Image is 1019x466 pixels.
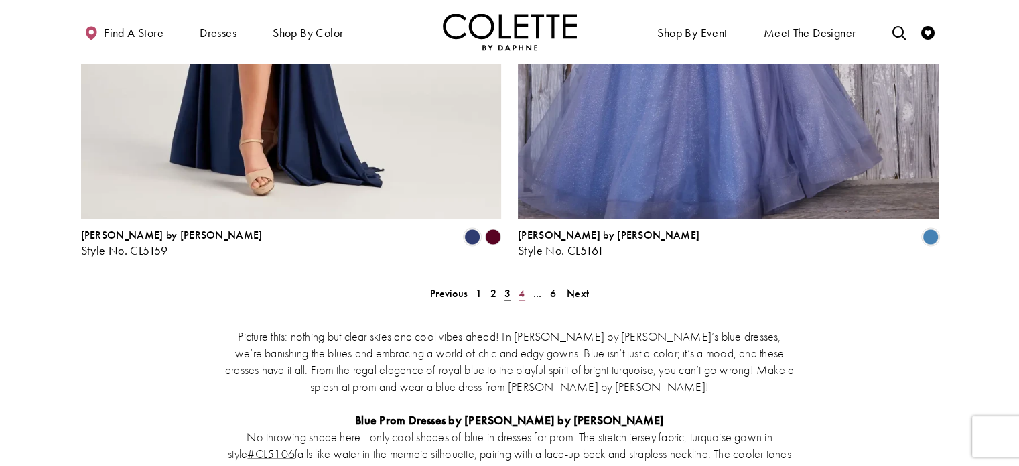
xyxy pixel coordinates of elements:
[515,284,529,303] a: 4
[81,228,263,242] span: [PERSON_NAME] by [PERSON_NAME]
[918,13,938,50] a: Check Wishlist
[529,284,546,303] a: ...
[567,286,589,300] span: Next
[519,286,525,300] span: 4
[654,13,730,50] span: Shop By Event
[430,286,468,300] span: Previous
[355,412,664,428] strong: Blue Prom Dresses by [PERSON_NAME] by [PERSON_NAME]
[760,13,860,50] a: Meet the designer
[504,286,511,300] span: 3
[104,26,163,40] span: Find a store
[247,446,295,461] a: Opens in new tab
[443,13,577,50] img: Colette by Daphne
[549,286,555,300] span: 6
[269,13,346,50] span: Shop by color
[443,13,577,50] a: Visit Home Page
[518,243,604,258] span: Style No. CL5161
[923,229,939,245] i: Steel Blue
[476,286,482,300] span: 1
[518,229,699,257] div: Colette by Daphne Style No. CL5161
[81,229,263,257] div: Colette by Daphne Style No. CL5159
[225,328,795,395] p: Picture this: nothing but clear skies and cool vibes ahead! In [PERSON_NAME] by [PERSON_NAME]’s b...
[533,286,542,300] span: ...
[657,26,727,40] span: Shop By Event
[472,284,486,303] a: 1
[486,284,500,303] a: 2
[426,284,472,303] a: Prev Page
[545,284,559,303] a: 6
[563,284,593,303] a: Next Page
[273,26,343,40] span: Shop by color
[196,13,240,50] span: Dresses
[485,229,501,245] i: Burgundy
[200,26,236,40] span: Dresses
[464,229,480,245] i: Navy Blue
[81,243,168,258] span: Style No. CL5159
[888,13,908,50] a: Toggle search
[81,13,167,50] a: Find a store
[490,286,496,300] span: 2
[764,26,856,40] span: Meet the designer
[500,284,515,303] span: Current page
[518,228,699,242] span: [PERSON_NAME] by [PERSON_NAME]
